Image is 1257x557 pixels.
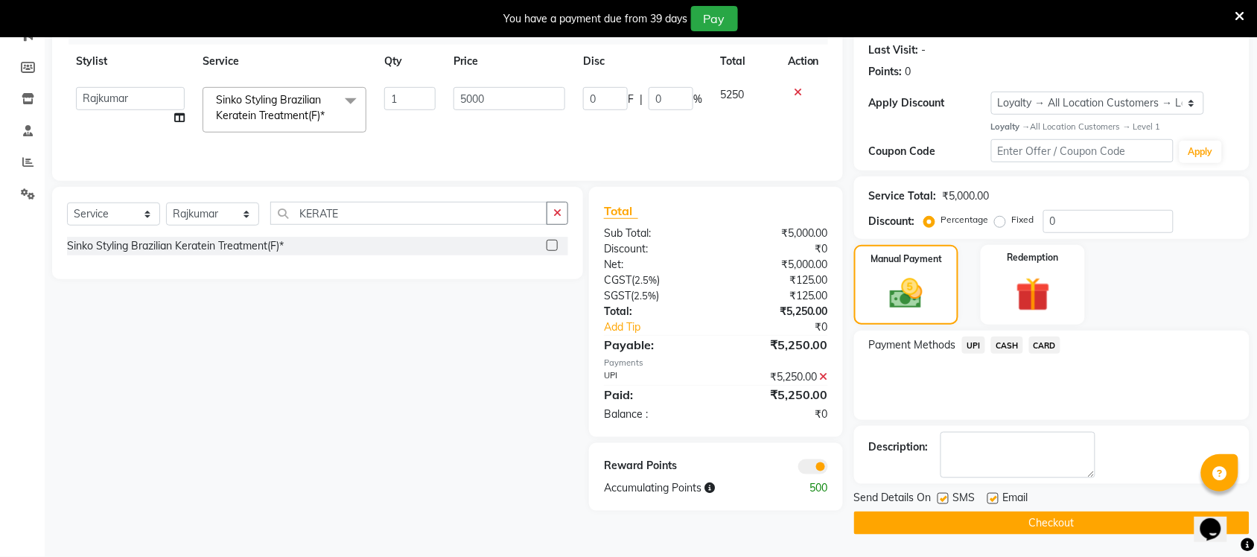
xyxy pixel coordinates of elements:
button: Pay [691,6,738,31]
div: Points: [869,64,903,80]
label: Fixed [1012,213,1034,226]
label: Manual Payment [871,252,942,266]
span: Email [1003,490,1028,509]
div: Last Visit: [869,42,919,58]
span: Total [604,203,638,219]
div: Discount: [593,241,716,257]
span: 5250 [720,88,744,101]
div: ₹0 [716,241,839,257]
img: _cash.svg [879,275,933,313]
span: % [693,92,702,107]
div: ₹5,000.00 [716,226,839,241]
img: _gift.svg [1005,273,1061,316]
div: 500 [777,480,839,496]
th: Stylist [67,45,194,78]
button: Checkout [854,512,1250,535]
strong: Loyalty → [991,121,1031,132]
th: Action [779,45,828,78]
div: Sinko Styling Brazilian Keratein Treatment(F)* [67,238,284,254]
a: x [325,109,331,122]
label: Percentage [941,213,989,226]
div: 0 [906,64,911,80]
div: UPI [593,369,716,385]
input: Search or Scan [270,202,547,225]
span: Sinko Styling Brazilian Keratein Treatment(F)* [216,93,325,122]
div: ( ) [593,288,716,304]
span: Payment Methods [869,337,956,353]
div: Reward Points [593,458,716,474]
div: All Location Customers → Level 1 [991,121,1235,133]
div: Accumulating Points [593,480,777,496]
div: ₹5,250.00 [716,386,839,404]
label: Redemption [1008,251,1059,264]
span: UPI [962,337,985,354]
th: Qty [375,45,445,78]
div: Total: [593,304,716,319]
div: ₹0 [736,319,839,335]
div: ( ) [593,273,716,288]
div: ₹5,000.00 [943,188,990,204]
span: CARD [1029,337,1061,354]
input: Enter Offer / Coupon Code [991,139,1174,162]
div: Balance : [593,407,716,422]
div: ₹5,000.00 [716,257,839,273]
span: Send Details On [854,490,932,509]
div: Paid: [593,386,716,404]
div: Apply Discount [869,95,991,111]
div: Discount: [869,214,915,229]
div: - [922,42,926,58]
span: | [640,92,643,107]
div: Description: [869,439,929,455]
th: Total [711,45,779,78]
div: Service Total: [869,188,937,204]
span: SMS [953,490,976,509]
div: You have a payment due from 39 days [504,11,688,27]
span: CGST [604,273,631,287]
div: Sub Total: [593,226,716,241]
div: ₹125.00 [716,273,839,288]
span: SGST [604,289,631,302]
a: Add Tip [593,319,736,335]
div: Coupon Code [869,144,991,159]
div: ₹5,250.00 [716,336,839,354]
span: 2.5% [634,274,657,286]
div: ₹5,250.00 [716,304,839,319]
div: ₹125.00 [716,288,839,304]
div: Net: [593,257,716,273]
button: Apply [1180,141,1222,163]
div: Payable: [593,336,716,354]
div: ₹5,250.00 [716,369,839,385]
div: ₹0 [716,407,839,422]
th: Service [194,45,375,78]
span: CASH [991,337,1023,354]
span: 2.5% [634,290,656,302]
span: F [628,92,634,107]
iframe: chat widget [1194,497,1242,542]
th: Price [445,45,574,78]
div: Payments [604,357,828,369]
th: Disc [574,45,711,78]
